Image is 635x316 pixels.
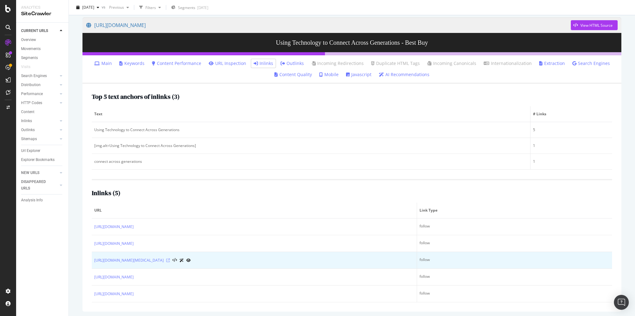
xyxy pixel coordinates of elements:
[94,143,528,149] div: [img.alt=Using Technology to Connect Across Generations]
[21,28,58,34] a: CURRENT URLS
[21,148,64,154] a: Url Explorer
[21,10,64,17] div: SiteCrawler
[311,60,364,66] a: Incoming Redirections
[21,55,64,61] a: Segments
[166,259,170,262] a: Visit Online Page
[533,111,608,117] span: # Links
[427,60,476,66] a: Incoming Canonicals
[180,257,184,263] a: AI Url Details
[21,179,58,192] a: DISAPPEARED URLS
[21,157,64,163] a: Explorer Bookmarks
[172,258,177,263] button: View HTML Source
[21,91,43,97] div: Performance
[21,73,58,79] a: Search Engines
[274,71,312,78] a: Content Quality
[209,60,246,66] a: URL Inspection
[82,33,621,52] h3: Using Technology to Connect Across Generations - Best Buy
[186,257,191,263] a: URL Inspection
[21,118,32,124] div: Inlinks
[420,208,608,213] span: Link Type
[539,60,565,66] a: Extraction
[119,60,144,66] a: Keywords
[21,100,58,106] a: HTTP Codes
[417,235,612,252] td: follow
[94,224,134,230] a: [URL][DOMAIN_NAME]
[21,91,58,97] a: Performance
[94,159,528,164] div: connect across generations
[152,60,201,66] a: Content Performance
[21,109,64,115] a: Content
[281,60,304,66] a: Outlinks
[94,257,164,263] a: [URL][DOMAIN_NAME][MEDICAL_DATA]
[533,127,610,133] div: 5
[21,109,34,115] div: Content
[94,240,134,247] a: [URL][DOMAIN_NAME]
[145,5,156,10] div: Filters
[21,64,37,70] a: Visits
[21,55,38,61] div: Segments
[197,5,208,10] div: [DATE]
[346,71,371,78] a: Javascript
[21,82,41,88] div: Distribution
[21,100,42,106] div: HTTP Codes
[107,5,124,10] span: Previous
[21,170,58,176] a: NEW URLS
[21,197,43,204] div: Analysis Info
[21,136,37,142] div: Sitemaps
[21,46,41,52] div: Movements
[21,118,58,124] a: Inlinks
[21,127,58,133] a: Outlinks
[417,286,612,302] td: follow
[107,2,131,12] button: Previous
[21,5,64,10] div: Analytics
[21,170,39,176] div: NEW URLS
[21,64,30,70] div: Visits
[94,274,134,280] a: [URL][DOMAIN_NAME]
[371,60,420,66] a: Duplicate HTML Tags
[94,60,112,66] a: Main
[580,23,613,28] div: View HTML Source
[533,159,610,164] div: 1
[21,28,48,34] div: CURRENT URLS
[94,111,526,117] span: Text
[254,60,273,66] a: Inlinks
[92,93,180,100] h2: Top 5 text anchors of inlinks ( 3 )
[21,136,58,142] a: Sitemaps
[92,190,120,196] h2: Inlinks ( 5 )
[572,60,610,66] a: Search Engines
[379,71,429,78] a: AI Recommendations
[94,291,134,297] a: [URL][DOMAIN_NAME]
[21,37,36,43] div: Overview
[571,20,618,30] button: View HTML Source
[21,127,35,133] div: Outlinks
[21,179,52,192] div: DISAPPEARED URLS
[137,2,163,12] button: Filters
[21,46,64,52] a: Movements
[74,2,102,12] button: [DATE]
[533,143,610,149] div: 1
[21,157,55,163] div: Explorer Bookmarks
[417,269,612,286] td: follow
[102,4,107,9] span: vs
[417,218,612,235] td: follow
[94,127,528,133] div: Using Technology to Connect Across Generations
[417,252,612,269] td: follow
[21,37,64,43] a: Overview
[21,148,40,154] div: Url Explorer
[21,197,64,204] a: Analysis Info
[21,82,58,88] a: Distribution
[86,17,571,33] a: [URL][DOMAIN_NAME]
[82,5,94,10] span: 2025 Sep. 9th
[319,71,339,78] a: Mobile
[614,295,629,310] div: Open Intercom Messenger
[21,73,47,79] div: Search Engines
[169,2,211,12] button: Segments[DATE]
[178,5,195,10] span: Segments
[94,208,413,213] span: URL
[484,60,532,66] a: Internationalization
